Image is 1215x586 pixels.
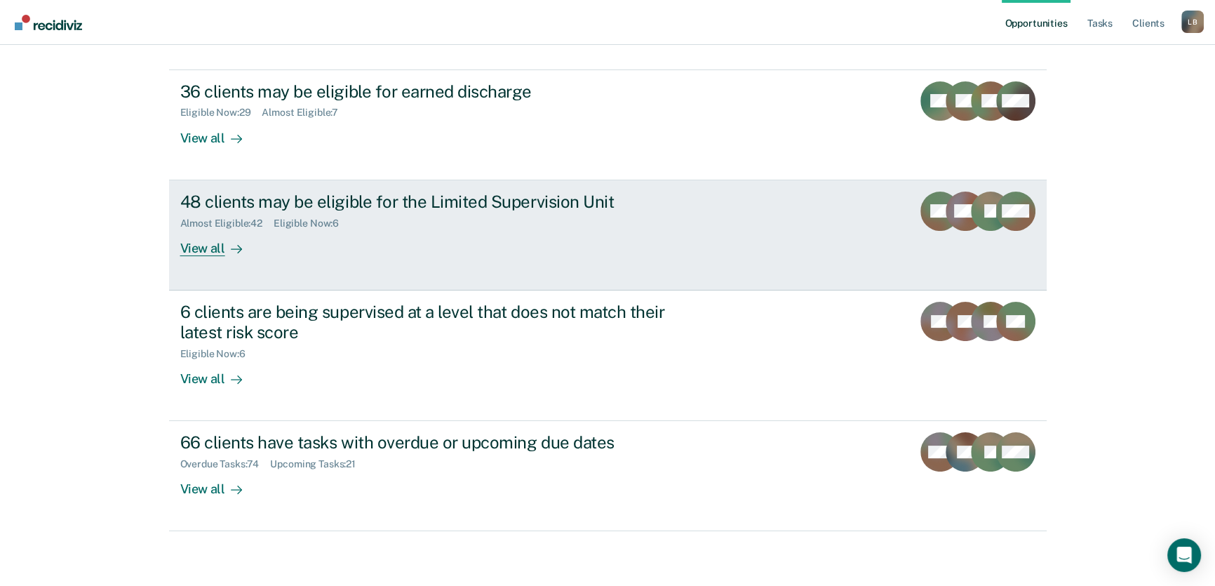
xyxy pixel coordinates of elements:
[169,421,1047,531] a: 66 clients have tasks with overdue or upcoming due datesOverdue Tasks:74Upcoming Tasks:21View all
[169,180,1047,291] a: 48 clients may be eligible for the Limited Supervision UnitAlmost Eligible:42Eligible Now:6View all
[180,218,274,229] div: Almost Eligible : 42
[270,458,367,470] div: Upcoming Tasks : 21
[180,229,259,256] div: View all
[180,458,271,470] div: Overdue Tasks : 74
[180,107,262,119] div: Eligible Now : 29
[180,192,673,212] div: 48 clients may be eligible for the Limited Supervision Unit
[180,81,673,102] div: 36 clients may be eligible for earned discharge
[180,348,257,360] div: Eligible Now : 6
[180,470,259,498] div: View all
[1181,11,1204,33] div: L B
[180,302,673,342] div: 6 clients are being supervised at a level that does not match their latest risk score
[169,70,1047,180] a: 36 clients may be eligible for earned dischargeEligible Now:29Almost Eligible:7View all
[180,359,259,387] div: View all
[169,291,1047,421] a: 6 clients are being supervised at a level that does not match their latest risk scoreEligible Now...
[274,218,350,229] div: Eligible Now : 6
[180,119,259,146] div: View all
[180,432,673,453] div: 66 clients have tasks with overdue or upcoming due dates
[1167,538,1201,572] div: Open Intercom Messenger
[1181,11,1204,33] button: Profile dropdown button
[15,15,82,30] img: Recidiviz
[262,107,349,119] div: Almost Eligible : 7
